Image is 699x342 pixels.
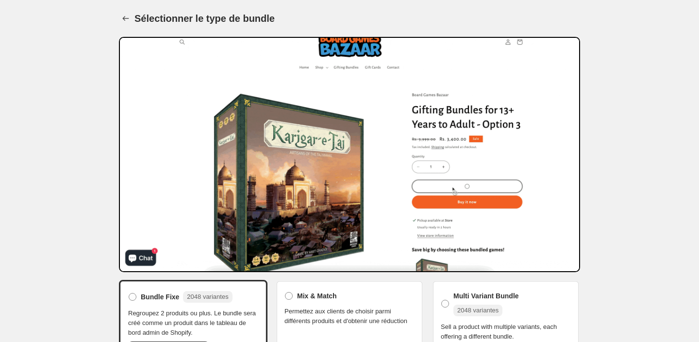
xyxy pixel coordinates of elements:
img: Bundle Preview [119,37,580,272]
button: Back [119,12,133,25]
span: Sell a product with multiple variants, each offering a different bundle. [441,322,571,342]
span: Permettez aux clients de choisir parmi différents produits et d'obtenir une réduction [284,307,415,326]
h1: Sélectionner le type de bundle [134,13,275,24]
span: 2048 variantes [457,307,499,314]
span: Mix & Match [297,291,337,301]
span: 2048 variantes [187,293,228,300]
span: Multi Variant Bundle [453,291,519,301]
span: Regroupez 2 produits ou plus. Le bundle sera créé comme un produit dans le tableau de bord admin ... [128,309,258,338]
span: Bundle Fixe [141,292,179,302]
